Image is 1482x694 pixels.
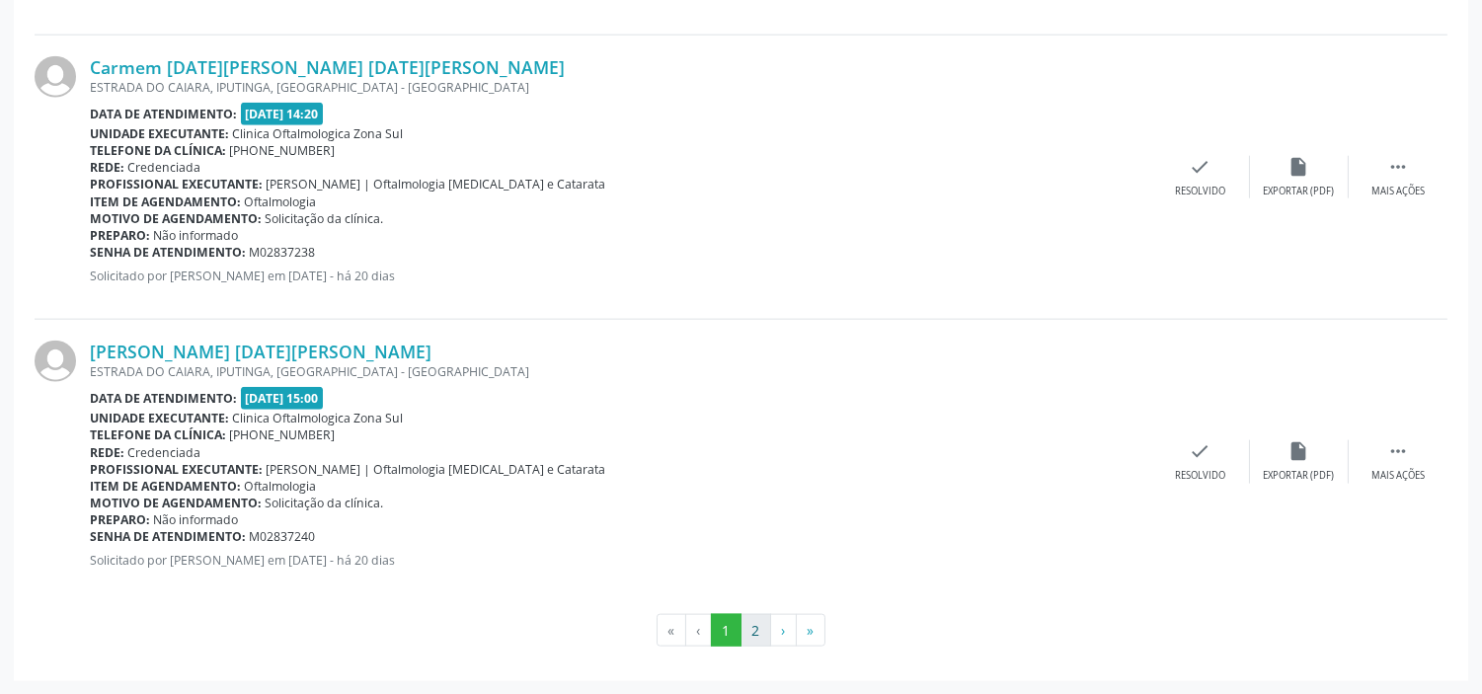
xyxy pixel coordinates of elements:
i: check [1190,440,1211,462]
span: Não informado [154,227,239,244]
b: Rede: [90,159,124,176]
i: check [1190,156,1211,178]
button: Go to next page [770,614,797,648]
span: [PERSON_NAME] | Oftalmologia [MEDICAL_DATA] e Catarata [267,176,606,193]
b: Motivo de agendamento: [90,210,262,227]
i:  [1387,440,1409,462]
b: Data de atendimento: [90,390,237,407]
b: Unidade executante: [90,410,229,426]
div: Mais ações [1371,469,1425,483]
span: [PERSON_NAME] | Oftalmologia [MEDICAL_DATA] e Catarata [267,461,606,478]
div: Resolvido [1175,185,1225,198]
b: Preparo: [90,227,150,244]
div: Exportar (PDF) [1264,469,1335,483]
button: Go to page 2 [741,614,771,648]
span: Não informado [154,511,239,528]
b: Senha de atendimento: [90,244,246,261]
span: Oftalmologia [245,193,317,210]
b: Rede: [90,444,124,461]
span: Credenciada [128,444,201,461]
a: Carmem [DATE][PERSON_NAME] [DATE][PERSON_NAME] [90,56,565,78]
span: [PHONE_NUMBER] [230,142,336,159]
span: Solicitação da clínica. [266,495,384,511]
img: img [35,56,76,98]
b: Profissional executante: [90,461,263,478]
b: Telefone da clínica: [90,426,226,443]
ul: Pagination [35,614,1447,648]
button: Go to page 1 [711,614,741,648]
b: Item de agendamento: [90,478,241,495]
span: [PHONE_NUMBER] [230,426,336,443]
i: insert_drive_file [1288,156,1310,178]
span: Oftalmologia [245,478,317,495]
p: Solicitado por [PERSON_NAME] em [DATE] - há 20 dias [90,268,1151,284]
span: Clinica Oftalmologica Zona Sul [233,125,404,142]
b: Telefone da clínica: [90,142,226,159]
div: Mais ações [1371,185,1425,198]
b: Senha de atendimento: [90,528,246,545]
span: [DATE] 14:20 [241,103,324,125]
div: ESTRADA DO CAIARA, IPUTINGA, [GEOGRAPHIC_DATA] - [GEOGRAPHIC_DATA] [90,79,1151,96]
button: Go to last page [796,614,825,648]
div: Resolvido [1175,469,1225,483]
b: Data de atendimento: [90,106,237,122]
img: img [35,341,76,382]
span: M02837240 [250,528,316,545]
span: Solicitação da clínica. [266,210,384,227]
span: [DATE] 15:00 [241,387,324,410]
b: Unidade executante: [90,125,229,142]
span: Credenciada [128,159,201,176]
i: insert_drive_file [1288,440,1310,462]
i:  [1387,156,1409,178]
div: Exportar (PDF) [1264,185,1335,198]
b: Profissional executante: [90,176,263,193]
b: Item de agendamento: [90,193,241,210]
b: Motivo de agendamento: [90,495,262,511]
span: Clinica Oftalmologica Zona Sul [233,410,404,426]
b: Preparo: [90,511,150,528]
a: [PERSON_NAME] [DATE][PERSON_NAME] [90,341,431,362]
span: M02837238 [250,244,316,261]
div: ESTRADA DO CAIARA, IPUTINGA, [GEOGRAPHIC_DATA] - [GEOGRAPHIC_DATA] [90,363,1151,380]
p: Solicitado por [PERSON_NAME] em [DATE] - há 20 dias [90,552,1151,569]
